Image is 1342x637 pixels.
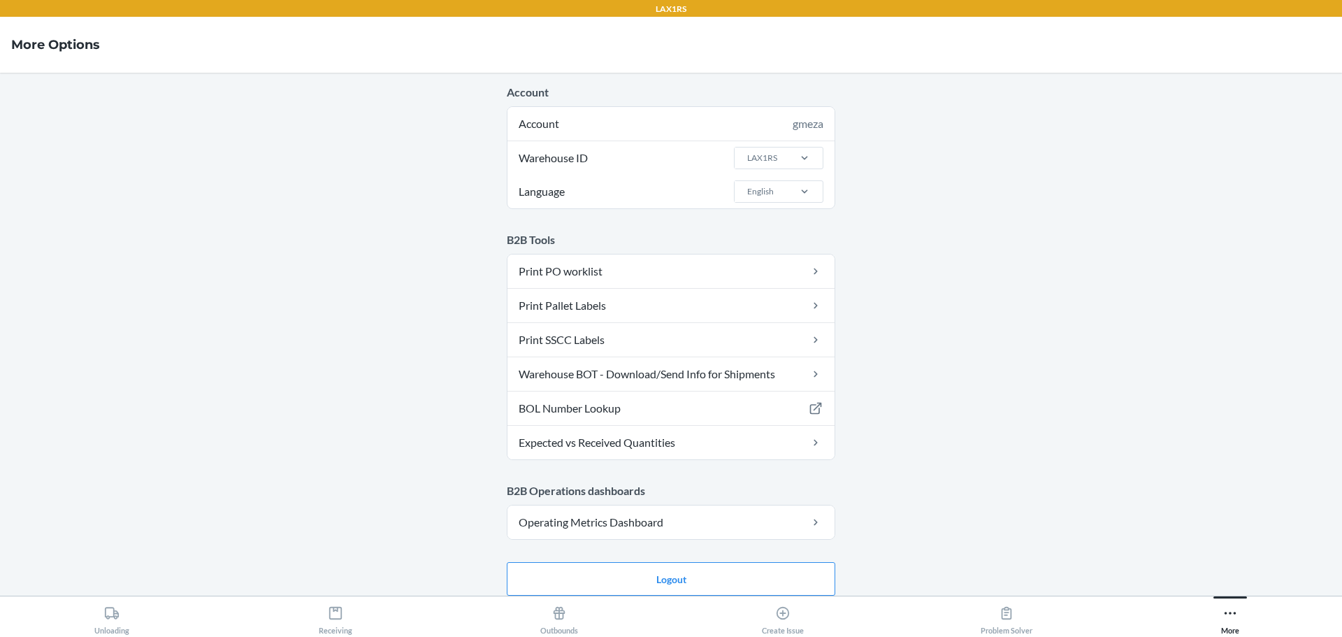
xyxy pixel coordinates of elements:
a: Print Pallet Labels [507,289,835,322]
div: Problem Solver [981,600,1032,635]
input: LanguageEnglish [746,185,747,198]
a: Expected vs Received Quantities [507,426,835,459]
div: Create Issue [762,600,804,635]
a: Operating Metrics Dashboard [507,506,835,539]
button: Create Issue [671,596,895,635]
p: LAX1RS [656,3,686,15]
p: B2B Tools [507,231,835,248]
div: gmeza [793,115,823,132]
a: Print SSCC Labels [507,323,835,357]
button: Logout [507,562,835,596]
p: Account [507,84,835,101]
div: Account [507,107,835,141]
span: Language [517,175,567,208]
a: BOL Number Lookup [507,392,835,425]
div: Receiving [319,600,352,635]
p: B2B Operations dashboards [507,482,835,499]
a: Warehouse BOT - Download/Send Info for Shipments [507,357,835,391]
div: Outbounds [540,600,578,635]
button: Problem Solver [895,596,1118,635]
button: Outbounds [447,596,671,635]
h4: More Options [11,36,100,54]
a: Print PO worklist [507,255,835,288]
div: LAX1RS [747,152,777,164]
div: Unloading [94,600,129,635]
div: More [1221,600,1239,635]
span: Warehouse ID [517,141,590,175]
div: English [747,185,774,198]
button: Receiving [224,596,447,635]
button: More [1118,596,1342,635]
input: Warehouse IDLAX1RS [746,152,747,164]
